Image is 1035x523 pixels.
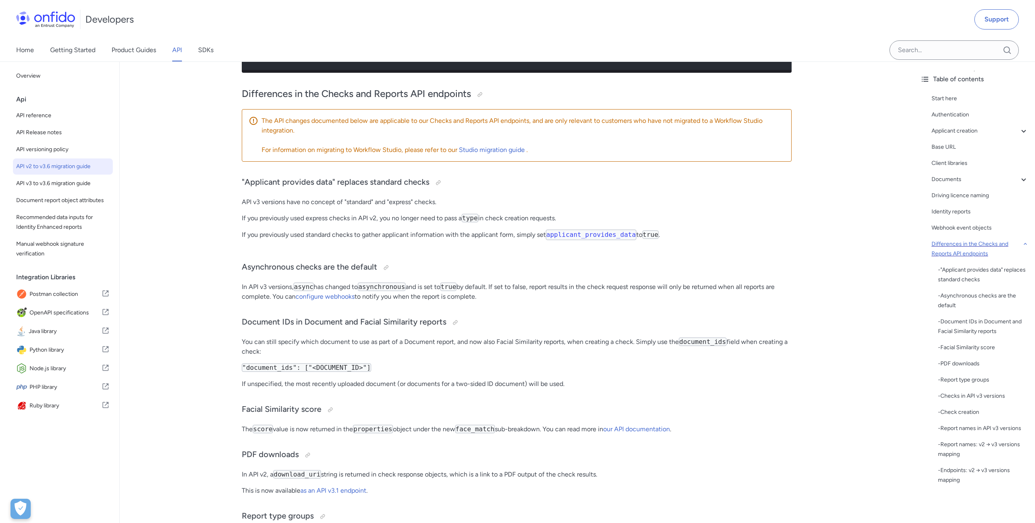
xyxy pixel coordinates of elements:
h2: Differences in the Checks and Reports API endpoints [242,87,792,101]
a: -Check creation [938,407,1029,417]
span: Overview [16,71,110,81]
a: Differences in the Checks and Reports API endpoints [931,239,1029,259]
a: Webhook event objects [931,223,1029,233]
a: Client libraries [931,158,1029,168]
span: Manual webhook signature verification [16,239,110,259]
code: type [462,214,478,222]
div: Api [16,91,116,108]
a: IconJava libraryJava library [13,323,113,340]
span: API Release notes [16,128,110,137]
span: OpenAPI specifications [30,307,101,318]
a: -Report names: v2 → v3 versions mapping [938,440,1029,459]
a: -Document IDs in Document and Facial Similarity reports [938,317,1029,336]
a: -Asynchronous checks are the default [938,291,1029,310]
a: Base URL [931,142,1029,152]
a: our API documentation [603,425,670,433]
div: - Report names: v2 → v3 versions mapping [938,440,1029,459]
p: If you previously used express checks in API v2, you no longer need to pass a in check creation r... [242,213,792,223]
a: configure webhooks [296,293,355,300]
a: Driving licence naming [931,191,1029,200]
a: -Checks in API v3 versions [938,391,1029,401]
code: document_ids [679,337,727,346]
input: Onfido search input field [889,40,1019,60]
span: Ruby library [30,400,101,411]
code: "document_ids": ["<DOCUMENT_ID>"] [242,363,371,372]
img: IconRuby library [16,400,30,411]
div: - Document IDs in Document and Facial Similarity reports [938,317,1029,336]
a: -Endpoints: v2 → v3 versions mapping [938,466,1029,485]
a: Manual webhook signature verification [13,236,113,262]
a: Product Guides [112,39,156,61]
img: IconNode.js library [16,363,30,374]
div: - Asynchronous checks are the default [938,291,1029,310]
img: Onfido Logo [16,11,75,27]
a: Home [16,39,34,61]
a: -PDF downloads [938,359,1029,369]
a: API versioning policy [13,141,113,158]
a: Support [974,9,1019,30]
img: IconPython library [16,344,30,356]
p: API v3 versions have no concept of "standard" and "express" checks. [242,197,792,207]
code: download_uri [273,470,321,479]
img: IconPostman collection [16,289,30,300]
h3: PDF downloads [242,449,792,462]
a: Studio migration guide [459,146,526,154]
a: IconNode.js libraryNode.js library [13,360,113,377]
code: true [642,230,659,239]
a: Identity reports [931,207,1029,217]
a: Authentication [931,110,1029,120]
p: For information on migrating to Workflow Studio, please refer to our . [262,145,785,155]
span: Postman collection [30,289,101,300]
a: API v2 to v3.6 migration guide [13,158,113,175]
code: properties [353,425,393,433]
p: In API v3 versions, has changed to and is set to by default. If set to false, report results in t... [242,282,792,302]
div: - "Applicant provides data" replaces standard checks [938,265,1029,285]
a: API Release notes [13,124,113,141]
span: API v3 to v3.6 migration guide [16,179,110,188]
div: Integration Libraries [16,269,116,285]
a: Start here [931,94,1029,103]
a: Documents [931,175,1029,184]
span: PHP library [30,382,101,393]
a: API v3 to v3.6 migration guide [13,175,113,192]
h3: Document IDs in Document and Facial Similarity reports [242,316,792,329]
a: API reference [13,108,113,124]
span: Recommended data inputs for Identity Enhanced reports [16,213,110,232]
a: -Facial Similarity score [938,343,1029,352]
code: face_match [455,425,495,433]
span: Java library [29,326,101,337]
h3: Asynchronous checks are the default [242,261,792,274]
div: - Facial Similarity score [938,343,1029,352]
p: The value is now returned in the object under the new sub-breakdown. You can read more in . [242,424,792,434]
p: You can still specify which document to use as part of a Document report, and now also Facial Sim... [242,337,792,356]
a: IconPostman collectionPostman collection [13,285,113,303]
a: -Report names in API v3 versions [938,424,1029,433]
a: Getting Started [50,39,95,61]
h3: Facial Similarity score [242,403,792,416]
a: Applicant creation [931,126,1029,136]
code: async [294,283,314,291]
a: Document report object attributes [13,192,113,209]
a: IconPHP libraryPHP library [13,378,113,396]
span: Document report object attributes [16,196,110,205]
a: applicant_provides_data [546,231,636,238]
a: IconPython libraryPython library [13,341,113,359]
a: SDKs [198,39,213,61]
img: IconJava library [16,326,29,337]
img: IconPHP library [16,382,30,393]
button: Open Preferences [11,499,31,519]
div: - Check creation [938,407,1029,417]
a: Overview [13,68,113,84]
code: applicant_provides_data [546,230,636,240]
h3: "Applicant provides data" replaces standard checks [242,176,792,189]
span: API v2 to v3.6 migration guide [16,162,110,171]
div: - Endpoints: v2 → v3 versions mapping [938,466,1029,485]
div: Table of contents [920,74,1029,84]
code: true [440,283,457,291]
span: Node.js library [30,363,101,374]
